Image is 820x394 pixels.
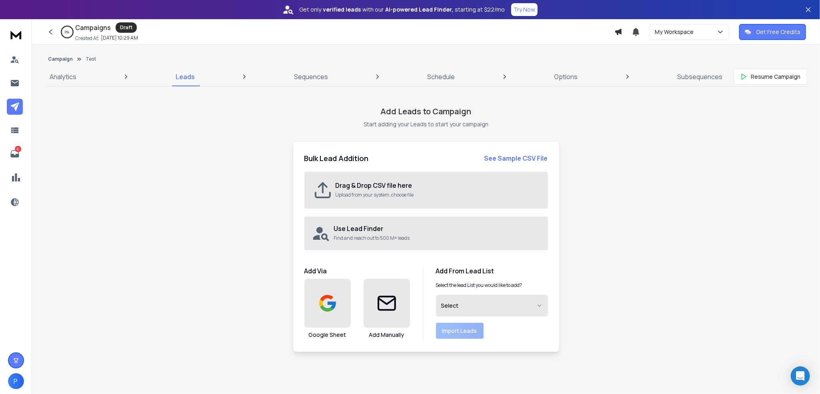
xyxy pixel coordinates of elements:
h1: Campaigns [75,23,111,32]
div: Draft [116,22,137,33]
h3: Google Sheet [309,331,346,339]
p: Upload from your system, choose file [336,192,539,198]
h2: Use Lead Finder [334,224,541,233]
a: 8 [7,146,23,162]
div: Open Intercom Messenger [791,366,810,386]
a: Schedule [423,67,460,86]
h3: Add Manually [369,331,404,339]
p: Options [554,72,578,82]
p: 0 % [65,30,70,34]
a: Subsequences [672,67,727,86]
p: Subsequences [677,72,722,82]
h1: Add From Lead List [436,266,548,276]
h1: Add Leads to Campaign [381,106,472,117]
p: Test [86,56,96,62]
button: Try Now [511,3,538,16]
h2: Drag & Drop CSV file here [336,181,539,190]
p: 8 [15,146,21,152]
button: Campaign [48,56,73,62]
strong: AI-powered Lead Finder, [385,6,453,14]
p: Leads [176,72,195,82]
button: Get Free Credits [739,24,806,40]
a: Sequences [289,67,333,86]
a: See Sample CSV File [484,153,548,163]
button: P [8,373,24,389]
p: Find and reach out to 500 M+ leads [334,235,541,241]
span: Select [441,302,459,310]
h1: Add Via [304,266,410,276]
a: Options [550,67,583,86]
p: Get Free Credits [756,28,800,36]
button: Resume Campaign [734,69,807,85]
p: Try Now [514,6,535,14]
p: Created At: [75,35,99,42]
p: My Workspace [655,28,697,36]
p: Sequences [294,72,328,82]
p: [DATE] 10:29 AM [101,35,138,41]
p: Start adding your Leads to start your campaign [364,120,488,128]
p: Get only with our starting at $22/mo [299,6,505,14]
p: Select the lead List you would like to add? [436,282,522,289]
strong: verified leads [323,6,361,14]
h2: Bulk Lead Addition [304,153,369,164]
p: Analytics [50,72,76,82]
a: Analytics [45,67,81,86]
img: logo [8,27,24,42]
a: Leads [171,67,200,86]
p: Schedule [428,72,455,82]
